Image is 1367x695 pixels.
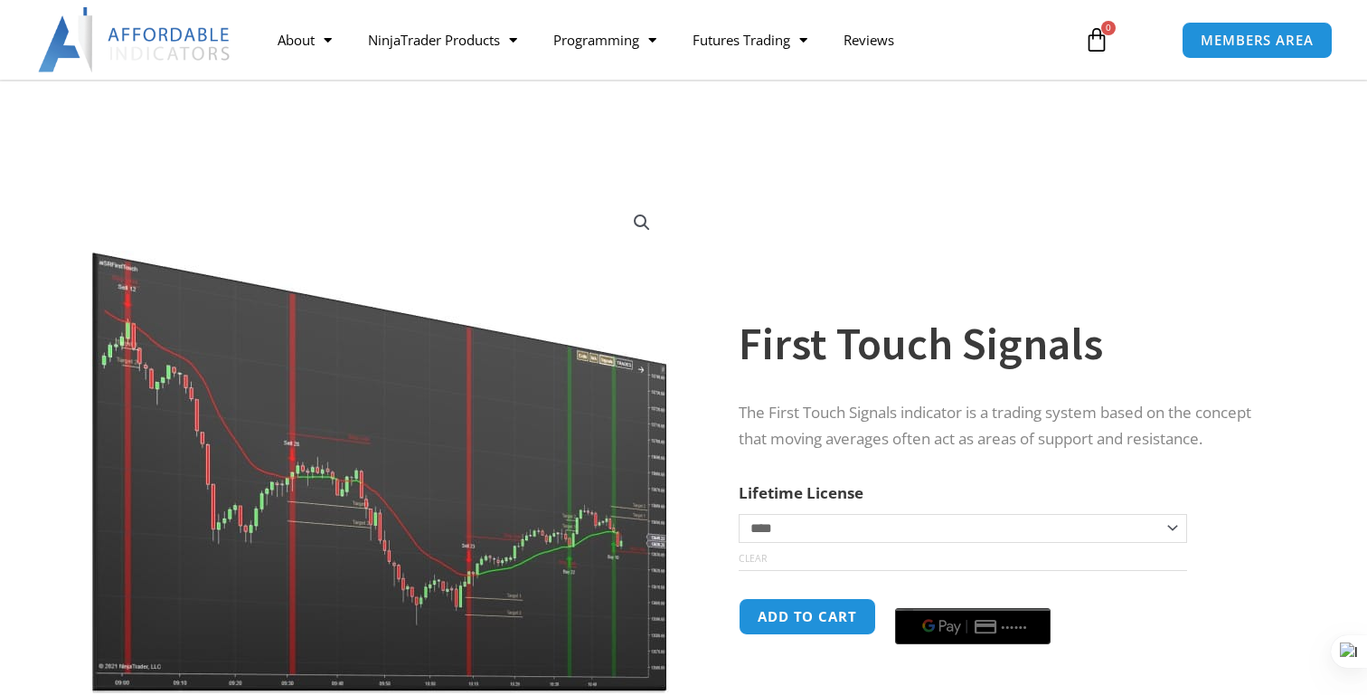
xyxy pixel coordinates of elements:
[739,400,1267,452] p: The First Touch Signals indicator is a trading system based on the concept that moving averages o...
[1101,21,1116,35] span: 0
[626,206,658,239] a: View full-screen image gallery
[739,312,1267,376] h1: First Touch Signals
[891,595,1054,597] iframe: Secure express checkout frame
[535,19,674,61] a: Programming
[739,552,767,565] a: Clear options
[90,193,672,693] img: First Touch Signals 1
[1057,14,1136,66] a: 0
[259,19,350,61] a: About
[1201,33,1314,47] span: MEMBERS AREA
[739,482,863,503] label: Lifetime License
[259,19,1066,61] nav: Menu
[1002,621,1029,633] text: ••••••
[350,19,535,61] a: NinjaTrader Products
[895,608,1051,644] button: Buy with GPay
[1182,22,1333,59] a: MEMBERS AREA
[674,19,825,61] a: Futures Trading
[739,598,876,635] button: Add to cart
[825,19,912,61] a: Reviews
[38,7,232,72] img: LogoAI | Affordable Indicators – NinjaTrader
